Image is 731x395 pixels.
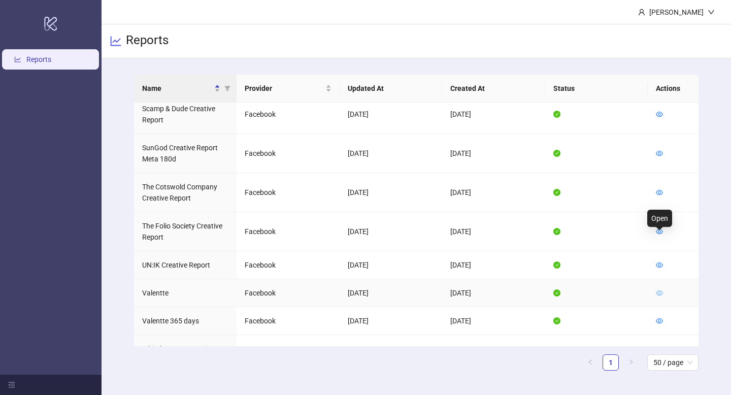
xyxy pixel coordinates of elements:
[237,173,340,212] td: Facebook
[8,381,15,388] span: menu-fold
[340,75,443,103] th: Updated At
[603,355,618,370] a: 1
[442,95,545,134] td: [DATE]
[134,75,237,103] th: Name
[656,150,663,157] span: eye
[623,354,639,371] button: right
[656,228,663,235] span: eye
[656,189,663,196] span: eye
[110,35,122,47] span: line-chart
[656,227,663,236] a: eye
[26,55,51,63] a: Reports
[237,307,340,335] td: Facebook
[656,149,663,157] a: eye
[237,75,340,103] th: Provider
[134,307,237,335] td: Valentte 365 days
[134,95,237,134] td: Scamp & Dude Creative Report
[442,75,545,103] th: Created At
[134,279,237,307] td: Valentte
[653,355,692,370] span: 50 / page
[340,173,443,212] td: [DATE]
[623,354,639,371] li: Next Page
[237,279,340,307] td: Facebook
[340,335,443,374] td: [DATE]
[237,95,340,134] td: Facebook
[638,9,645,16] span: user
[656,188,663,196] a: eye
[656,317,663,325] a: eye
[656,261,663,269] a: eye
[553,150,560,157] span: check-circle
[628,359,634,365] span: right
[553,111,560,118] span: check-circle
[134,173,237,212] td: The Cotswold Company Creative Report
[582,354,599,371] button: left
[553,289,560,297] span: check-circle
[647,354,699,371] div: Page Size
[442,173,545,212] td: [DATE]
[134,134,237,173] td: SunGod Creative Report Meta 180d
[237,134,340,173] td: Facebook
[656,317,663,324] span: eye
[656,111,663,118] span: eye
[134,335,237,374] td: Whistles Meta Creative Report
[708,9,715,16] span: down
[442,134,545,173] td: [DATE]
[648,75,699,103] th: Actions
[237,335,340,374] td: Facebook
[656,110,663,118] a: eye
[340,134,443,173] td: [DATE]
[545,75,648,103] th: Status
[442,251,545,279] td: [DATE]
[442,279,545,307] td: [DATE]
[340,279,443,307] td: [DATE]
[553,261,560,269] span: check-circle
[647,210,672,227] div: Open
[553,317,560,324] span: check-circle
[442,212,545,251] td: [DATE]
[656,289,663,297] a: eye
[222,81,232,96] span: filter
[237,251,340,279] td: Facebook
[340,212,443,251] td: [DATE]
[245,83,323,94] span: Provider
[656,289,663,297] span: eye
[442,335,545,374] td: [DATE]
[142,83,213,94] span: Name
[553,189,560,196] span: check-circle
[340,307,443,335] td: [DATE]
[340,95,443,134] td: [DATE]
[224,85,230,91] span: filter
[134,212,237,251] td: The Folio Society Creative Report
[237,212,340,251] td: Facebook
[553,228,560,235] span: check-circle
[587,359,593,365] span: left
[603,354,619,371] li: 1
[442,307,545,335] td: [DATE]
[134,251,237,279] td: UN:IK Creative Report
[645,7,708,18] div: [PERSON_NAME]
[126,32,169,50] h3: Reports
[340,251,443,279] td: [DATE]
[582,354,599,371] li: Previous Page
